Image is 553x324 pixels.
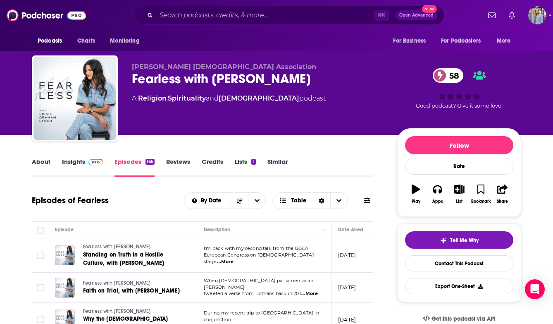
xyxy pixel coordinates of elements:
[448,179,470,209] button: List
[184,198,231,204] button: open menu
[450,237,479,244] span: Tell Me Why
[497,35,511,47] span: More
[132,63,316,71] span: [PERSON_NAME] [DEMOGRAPHIC_DATA] Association
[167,94,168,102] span: ,
[235,158,255,177] a: Lists1
[505,8,518,22] a: Show notifications dropdown
[431,315,496,322] span: Get this podcast via API
[291,198,306,204] span: Table
[399,13,434,17] span: Open Advanced
[219,94,299,102] a: [DEMOGRAPHIC_DATA]
[32,195,109,206] h1: Episodes of Fearless
[145,159,155,165] div: 166
[83,287,181,295] a: Faith on Trial, with [PERSON_NAME]
[83,251,164,266] span: Standing on Truth in a Hostile Culture, with [PERSON_NAME]
[184,192,266,209] h2: Choose List sort
[301,290,318,297] span: ...More
[528,6,546,24] img: User Profile
[206,94,219,102] span: and
[83,280,151,286] span: Fearless with [PERSON_NAME]
[133,6,444,25] div: Search podcasts, credits, & more...
[202,158,223,177] a: Credits
[62,158,103,177] a: InsightsPodchaser Pro
[37,316,44,323] span: Toggle select row
[267,158,288,177] a: Similar
[338,225,363,235] div: Date Aired
[470,179,491,209] button: Bookmark
[436,33,493,49] button: open menu
[32,33,73,49] button: open menu
[393,35,426,47] span: For Business
[204,310,319,322] span: During my recent trip to [GEOGRAPHIC_DATA] in conjunction
[427,179,448,209] button: Apps
[204,245,308,251] span: I’m back with my second talk from the BGEA
[33,57,116,140] img: Fearless with Cissie Graham Lynch
[405,136,513,154] button: Follow
[441,68,463,83] span: 58
[204,278,313,290] span: When [DEMOGRAPHIC_DATA] parliamentarian [PERSON_NAME]
[456,199,462,204] div: List
[204,252,314,264] span: European Congress on [DEMOGRAPHIC_DATA] stage
[83,287,180,294] span: Faith on Trial, with [PERSON_NAME]
[397,63,521,114] div: 58Good podcast? Give it some love!
[528,6,546,24] button: Show profile menu
[374,10,389,21] span: ⌘ K
[441,35,481,47] span: For Podcasters
[138,94,167,102] a: Religion
[83,280,181,287] a: Fearless with [PERSON_NAME]
[313,193,330,209] div: Sort Direction
[166,158,190,177] a: Reviews
[83,251,182,267] a: Standing on Truth in a Hostile Culture, with [PERSON_NAME]
[251,159,255,165] div: 1
[405,255,513,271] a: Contact This Podcast
[83,243,182,251] a: Fearless with [PERSON_NAME]
[338,252,356,259] p: [DATE]
[422,5,437,13] span: New
[204,225,230,235] div: Description
[110,35,139,47] span: Monitoring
[7,7,86,23] img: Podchaser - Follow, Share and Rate Podcasts
[55,225,74,235] div: Episode
[471,199,491,204] div: Bookmark
[72,33,100,49] a: Charts
[37,252,44,259] span: Toggle select row
[114,158,155,177] a: Episodes166
[497,199,508,204] div: Share
[83,244,151,250] span: Fearless with [PERSON_NAME]
[338,284,356,291] p: [DATE]
[201,198,224,204] span: By Date
[396,10,437,20] button: Open AdvancedNew
[168,94,206,102] a: Spirituality
[405,179,427,209] button: Play
[156,9,374,22] input: Search podcasts, credits, & more...
[132,94,326,103] div: A podcast
[528,6,546,24] span: Logged in as JFMuntsinger
[83,308,151,314] span: Fearless with [PERSON_NAME]
[405,231,513,249] button: tell me why sparkleTell Me Why
[32,158,50,177] a: About
[272,192,348,209] h2: Choose View
[492,179,513,209] button: Share
[37,284,44,291] span: Toggle select row
[440,237,447,244] img: tell me why sparkle
[416,103,503,109] span: Good podcast? Give it some love!
[525,279,545,299] div: Open Intercom Messenger
[405,278,513,294] button: Export One-Sheet
[412,199,420,204] div: Play
[231,193,248,209] button: Sort Direction
[491,33,521,49] button: open menu
[88,159,103,166] img: Podchaser Pro
[485,8,499,22] a: Show notifications dropdown
[217,259,234,265] span: ...More
[83,308,182,315] a: Fearless with [PERSON_NAME]
[77,35,95,47] span: Charts
[104,33,150,49] button: open menu
[248,193,265,209] button: open menu
[319,225,329,235] button: Column Actions
[387,33,436,49] button: open menu
[405,158,513,175] div: Rate
[338,316,356,323] p: [DATE]
[38,35,62,47] span: Podcasts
